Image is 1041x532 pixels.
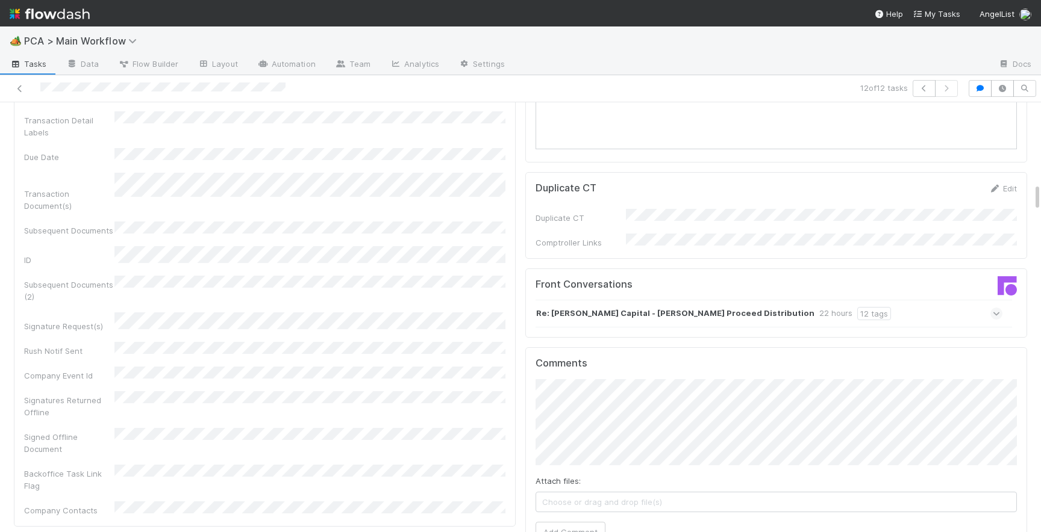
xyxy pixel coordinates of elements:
img: avatar_ba0ef937-97b0-4cb1-a734-c46f876909ef.png [1019,8,1031,20]
span: PCA > Main Workflow [24,35,143,47]
a: Settings [449,55,514,75]
div: Help [874,8,903,20]
span: Tasks [10,58,47,70]
a: Docs [989,55,1041,75]
div: Signed Offline Document [24,431,114,455]
div: Signatures Returned Offline [24,394,114,418]
a: Data [57,55,108,75]
div: Transaction Document(s) [24,188,114,212]
div: Company Contacts [24,504,114,516]
a: Analytics [380,55,449,75]
h5: Duplicate CT [536,182,596,194]
span: 🏕️ [10,36,22,46]
div: Backoffice Task Link Flag [24,468,114,492]
strong: Re: [PERSON_NAME] Capital - [PERSON_NAME] Proceed Distribution [536,307,814,320]
div: Subsequent Documents [24,224,114,237]
img: front-logo-b4b721b83371efbadf0a.svg [998,276,1017,295]
span: 12 of 12 tasks [860,82,908,94]
a: Automation [248,55,325,75]
a: Flow Builder [108,55,188,75]
img: logo-inverted-e16ddd16eac7371096b0.svg [10,4,90,24]
div: Signature Request(s) [24,320,114,332]
div: Transaction Detail Labels [24,114,114,138]
div: Subsequent Documents (2) [24,279,114,303]
div: Comptroller Links [536,237,626,249]
h5: Front Conversations [536,279,767,291]
a: Edit [989,184,1017,193]
div: 12 tags [857,307,891,320]
div: Due Date [24,151,114,163]
a: My Tasks [913,8,960,20]
div: Duplicate CT [536,212,626,224]
label: Attach files: [536,475,581,487]
span: Choose or drag and drop file(s) [536,492,1016,512]
span: AngelList [980,9,1014,19]
div: 22 hours [819,307,852,320]
span: Flow Builder [118,58,178,70]
h5: Comments [536,357,1017,370]
a: Layout [188,55,248,75]
span: My Tasks [913,9,960,19]
div: Company Event Id [24,370,114,382]
div: ID [24,254,114,266]
a: Team [325,55,380,75]
div: Rush Notif Sent [24,345,114,357]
